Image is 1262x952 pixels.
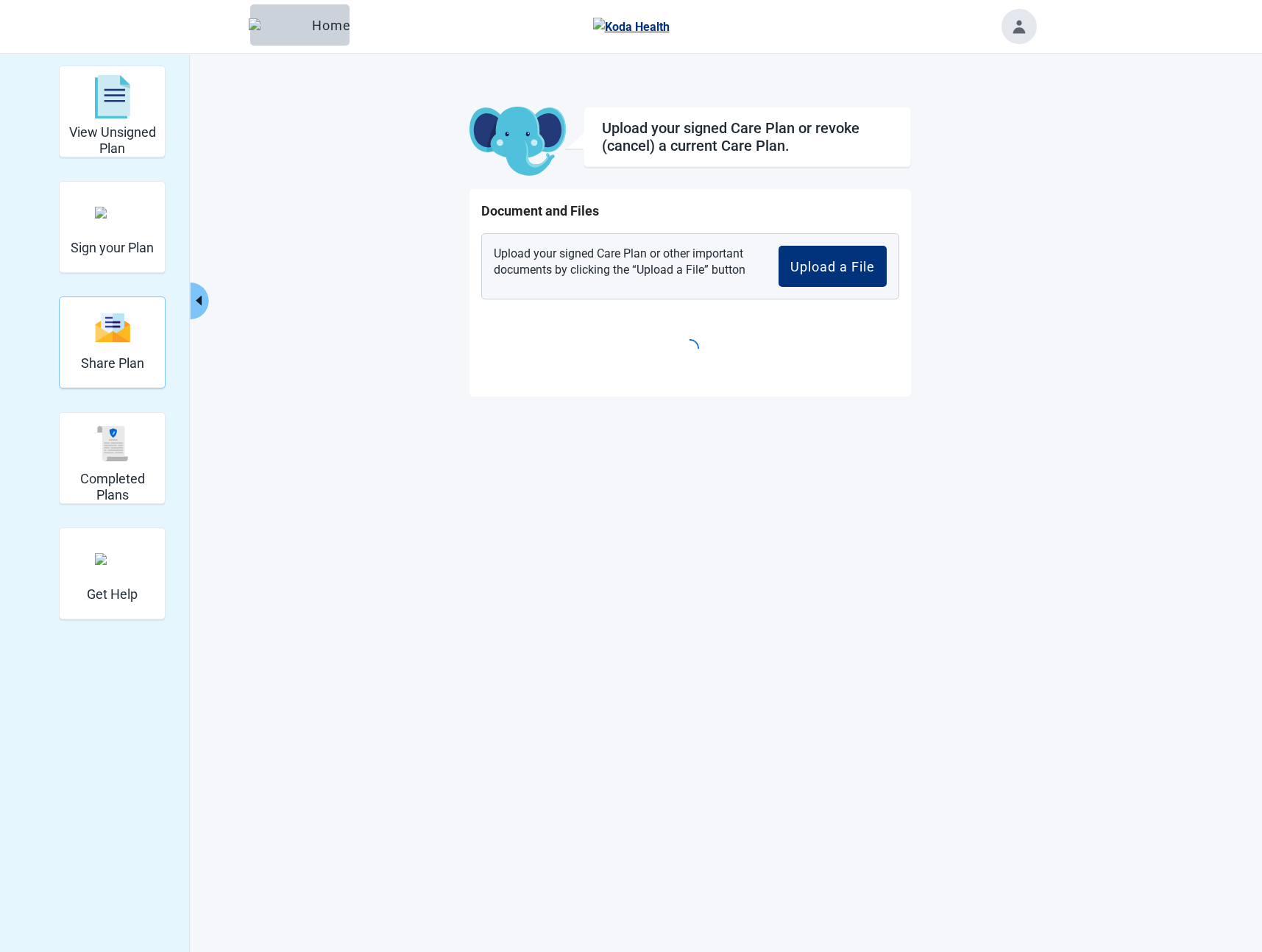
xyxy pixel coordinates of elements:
h2: Sign your Plan [71,240,154,256]
button: Collapse menu [191,283,209,319]
img: make_plan_official.svg [95,207,130,219]
h1: Document and Files [481,201,899,221]
img: svg%3e [95,426,130,461]
img: svg%3e [95,312,130,344]
div: Get Help [59,527,166,619]
div: Home [262,18,338,32]
div: Completed Plans [59,412,166,504]
h2: Completed Plans [65,471,159,502]
button: ElephantHome [250,4,350,46]
img: Elephant [249,18,306,32]
button: Upload a File [779,246,887,287]
img: Koda Elephant [469,107,566,177]
span: loading [681,339,699,358]
div: Share Plan [59,296,166,388]
h2: Get Help [87,586,138,603]
img: person-question.svg [95,553,130,565]
span: caret-left [192,294,206,308]
img: svg%3e [95,75,130,119]
p: Upload your signed Care Plan or other important documents by clicking the “Upload a File” button [494,246,756,287]
img: Koda Health [593,18,670,36]
div: Sign your Plan [59,181,166,273]
div: Upload a File [790,259,875,274]
button: Toggle account menu [1002,9,1037,44]
main: Main content [344,107,1036,397]
div: View Unsigned Plan [59,65,166,157]
div: Upload your signed Care Plan or revoke (cancel) a current Care Plan. [602,119,893,154]
h2: Share Plan [81,355,144,372]
h2: View Unsigned Plan [65,124,159,156]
